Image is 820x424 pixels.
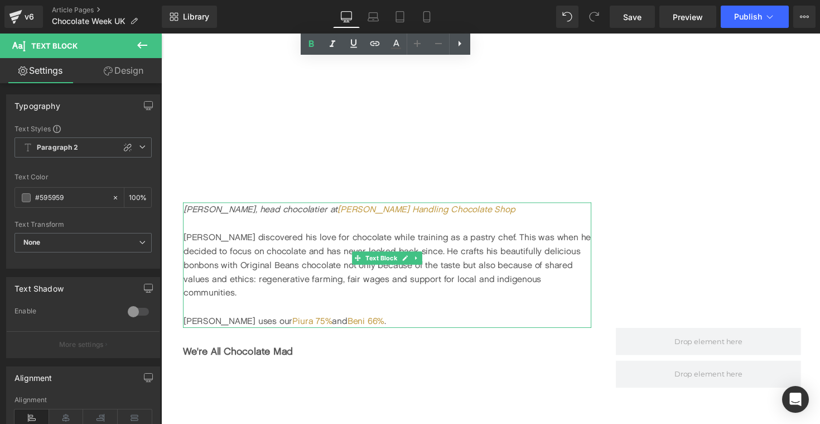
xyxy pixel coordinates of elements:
div: Enable [15,307,117,318]
div: [PERSON_NAME] uses our and . [23,288,441,302]
a: v6 [4,6,43,28]
a: Preview [659,6,716,28]
div: Text Styles [15,124,152,133]
b: None [23,238,41,246]
span: Save [623,11,641,23]
a: Beni 66% [191,289,229,300]
span: Text Block [31,41,78,50]
div: Alignment [15,396,152,404]
strong: We're All Chocolate Mad [22,320,135,332]
a: Expand / Collapse [256,223,268,237]
b: Paragraph 2 [37,143,79,153]
span: Chocolate Week UK [52,17,126,26]
a: Article Pages [52,6,162,15]
button: Undo [556,6,578,28]
button: More settings [7,331,160,358]
a: Tablet [387,6,413,28]
a: [PERSON_NAME] Handling Chocolate Shop [181,175,363,185]
span: Text Block [207,223,244,237]
a: New Library [162,6,217,28]
div: [PERSON_NAME] discovered his love for chocolate while training as a pastry chef. This was when he... [23,202,441,273]
input: Color [35,192,107,204]
span: Library [183,12,209,22]
div: % [124,188,151,207]
div: v6 [22,9,36,24]
a: Laptop [360,6,387,28]
a: Piura 75% [134,289,175,300]
p: More settings [59,340,104,350]
a: Design [83,58,164,83]
a: Desktop [333,6,360,28]
div: Text Color [15,173,152,181]
div: Typography [15,95,60,111]
i: [PERSON_NAME], head chocolatier at [23,175,363,185]
span: Preview [673,11,703,23]
span: Publish [734,12,762,21]
button: More [793,6,816,28]
div: Text Shadow [15,278,64,293]
div: Alignment [15,367,52,383]
button: Publish [721,6,789,28]
button: Redo [583,6,605,28]
div: Open Intercom Messenger [782,386,809,413]
div: Text Transform [15,221,152,228]
a: Mobile [413,6,440,28]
